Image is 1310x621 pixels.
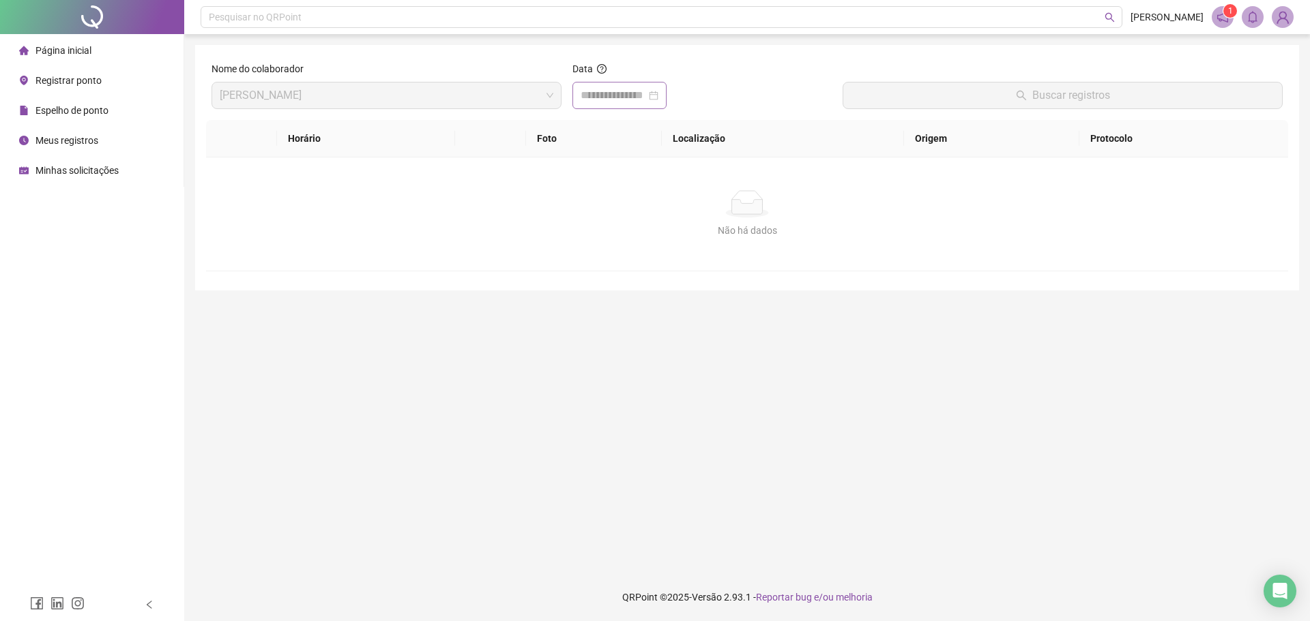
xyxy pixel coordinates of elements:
span: bell [1247,11,1259,23]
span: Minhas solicitações [35,165,119,176]
span: Versão [692,592,722,603]
span: file [19,106,29,115]
img: 91763 [1272,7,1293,27]
span: home [19,46,29,55]
span: Meus registros [35,135,98,146]
span: left [145,600,154,609]
div: Open Intercom Messenger [1264,575,1296,607]
footer: QRPoint © 2025 - 2.93.1 - [184,573,1310,621]
th: Localização [662,120,904,157]
span: Reportar bug e/ou melhoria [756,592,873,603]
span: instagram [71,596,85,610]
span: search [1105,12,1115,22]
span: notification [1217,11,1229,23]
span: Espelho de ponto [35,105,108,116]
label: Nome do colaborador [212,61,312,76]
th: Protocolo [1079,120,1288,157]
span: Registrar ponto [35,75,102,86]
th: Foto [526,120,662,157]
th: Origem [904,120,1079,157]
span: 1 [1228,6,1233,16]
div: Não há dados [222,223,1272,238]
span: environment [19,76,29,85]
th: Horário [277,120,455,157]
span: linkedin [50,596,64,610]
sup: 1 [1223,4,1237,18]
span: schedule [19,166,29,175]
span: Data [572,63,593,74]
span: facebook [30,596,44,610]
span: question-circle [597,64,607,74]
span: BRENDA ESTEFANI TELES LOPES LIMA [220,82,553,108]
span: [PERSON_NAME] [1131,10,1204,25]
span: clock-circle [19,136,29,145]
button: Buscar registros [843,82,1283,109]
span: Página inicial [35,45,91,56]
